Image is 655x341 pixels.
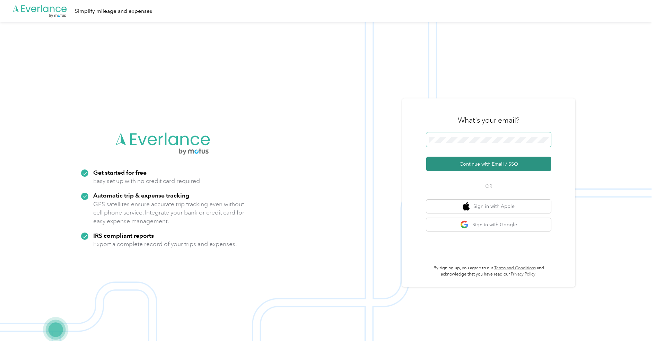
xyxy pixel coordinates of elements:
[511,272,535,277] a: Privacy Policy
[463,202,470,211] img: apple logo
[426,200,551,213] button: apple logoSign in with Apple
[93,169,147,176] strong: Get started for free
[460,220,469,229] img: google logo
[426,265,551,277] p: By signing up, you agree to our and acknowledge that you have read our .
[93,177,200,185] p: Easy set up with no credit card required
[93,232,154,239] strong: IRS compliant reports
[75,7,152,16] div: Simplify mileage and expenses
[458,115,519,125] h3: What's your email?
[426,218,551,231] button: google logoSign in with Google
[93,200,245,226] p: GPS satellites ensure accurate trip tracking even without cell phone service. Integrate your bank...
[93,240,237,248] p: Export a complete record of your trips and expenses.
[426,157,551,171] button: Continue with Email / SSO
[494,265,536,271] a: Terms and Conditions
[93,192,189,199] strong: Automatic trip & expense tracking
[477,183,501,190] span: OR
[616,302,655,341] iframe: Everlance-gr Chat Button Frame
